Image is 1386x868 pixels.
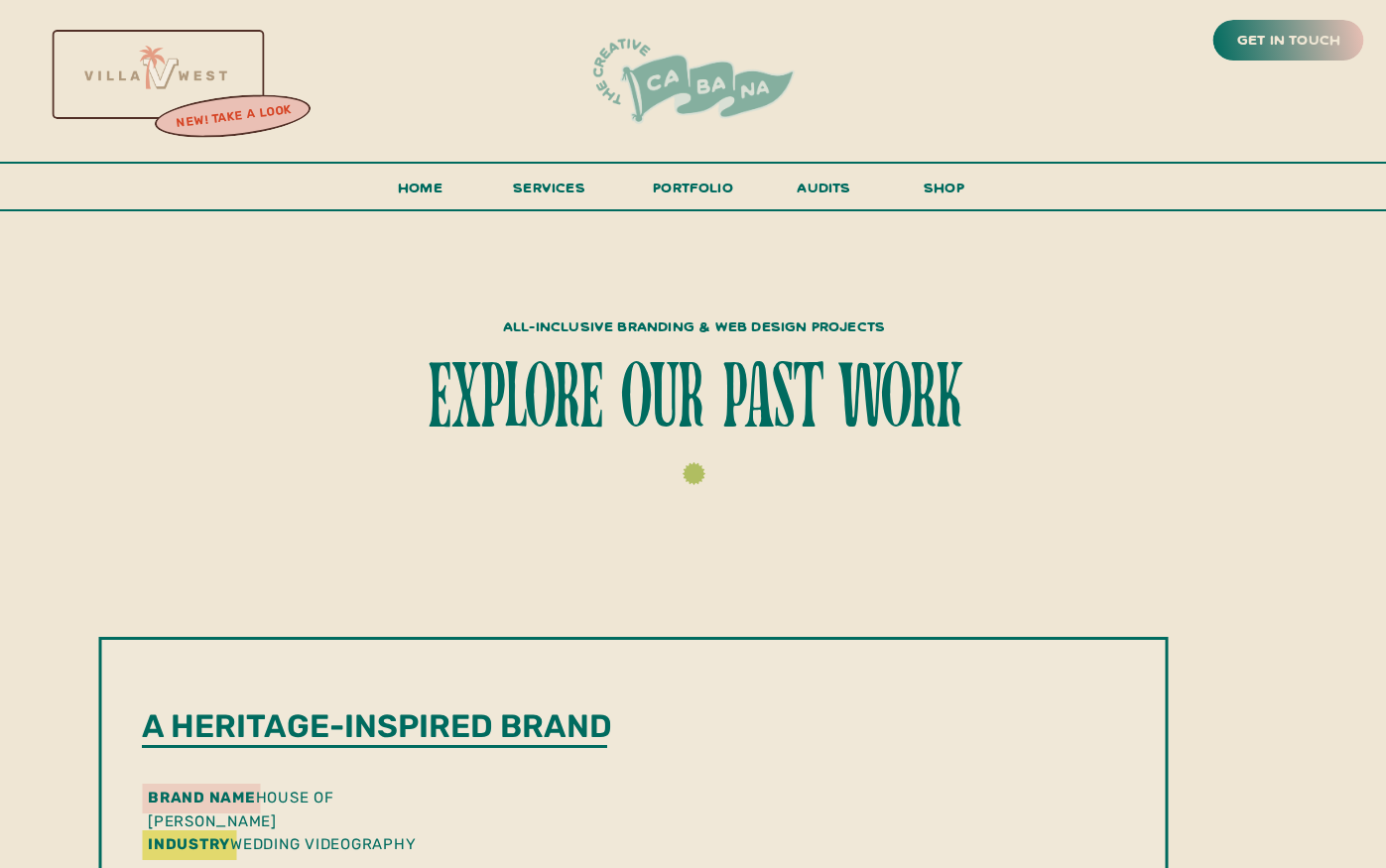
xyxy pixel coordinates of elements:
b: brand name [148,789,256,806]
a: audits [795,175,854,209]
a: new! take a look [152,97,315,137]
a: get in touch [1233,27,1344,55]
p: A heritage-inspired brand [142,706,618,747]
p: wedding videography [148,832,596,852]
a: services [508,175,591,211]
h1: explore our past work [350,356,1037,444]
a: portfolio [647,175,740,211]
a: Home [390,175,451,211]
p: all-inclusive branding & web design projects [427,313,962,332]
p: house of [PERSON_NAME] [148,786,441,806]
a: shop [897,175,992,209]
span: services [513,178,585,196]
b: industry [148,835,230,853]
